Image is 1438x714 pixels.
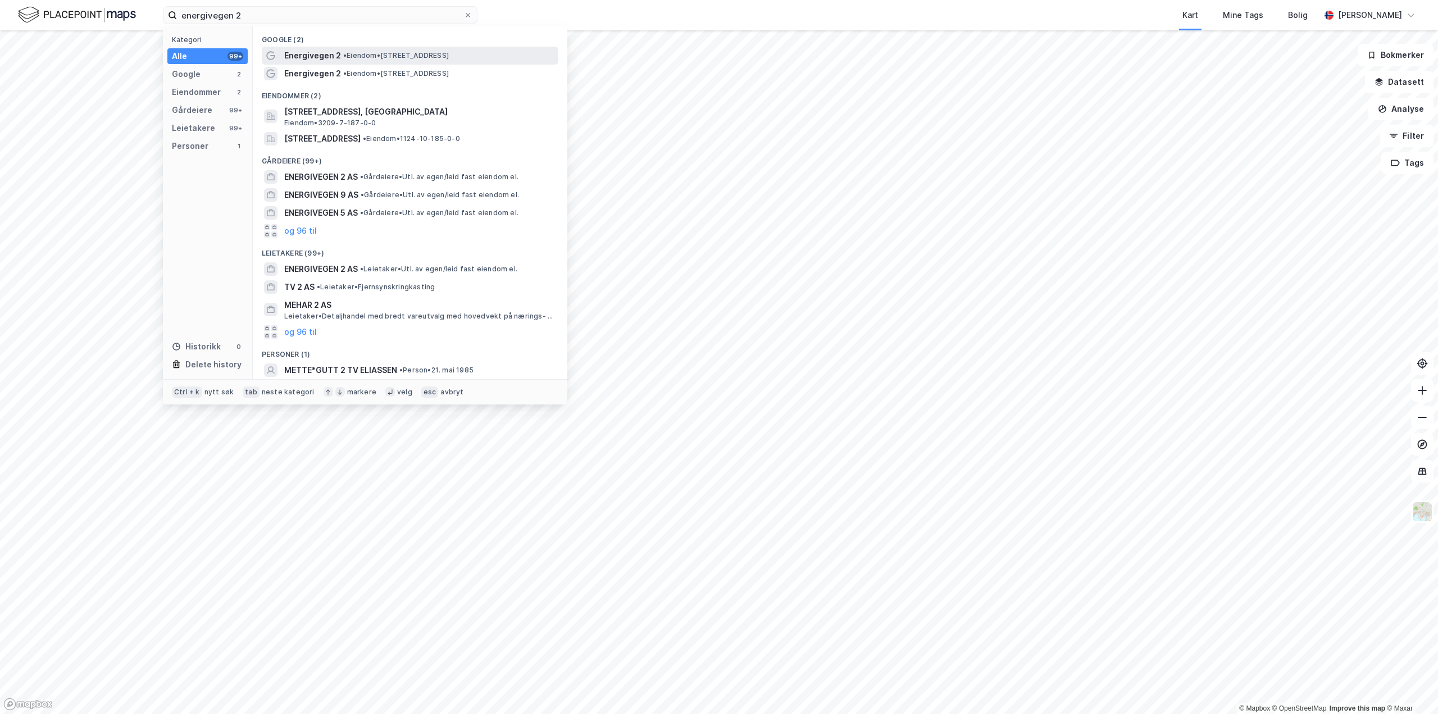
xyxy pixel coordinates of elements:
[172,49,187,63] div: Alle
[172,139,208,153] div: Personer
[1182,8,1198,22] div: Kart
[284,188,358,202] span: ENERGIVEGEN 9 AS
[284,280,315,294] span: TV 2 AS
[317,283,435,292] span: Leietaker • Fjernsynskringkasting
[1338,8,1402,22] div: [PERSON_NAME]
[399,366,403,374] span: •
[317,283,320,291] span: •
[234,342,243,351] div: 0
[284,262,358,276] span: ENERGIVEGEN 2 AS
[284,298,554,312] span: MEHAR 2 AS
[284,67,341,80] span: Energivegen 2
[172,386,202,398] div: Ctrl + k
[243,386,260,398] div: tab
[284,119,376,128] span: Eiendom • 3209-7-187-0-0
[1330,704,1385,712] a: Improve this map
[1288,8,1308,22] div: Bolig
[262,388,315,397] div: neste kategori
[172,340,221,353] div: Historikk
[3,698,53,711] a: Mapbox homepage
[347,388,376,397] div: markere
[1365,71,1434,93] button: Datasett
[253,240,567,260] div: Leietakere (99+)
[360,172,363,181] span: •
[1368,98,1434,120] button: Analyse
[397,388,412,397] div: velg
[1239,704,1270,712] a: Mapbox
[343,51,347,60] span: •
[284,170,358,184] span: ENERGIVEGEN 2 AS
[360,172,518,181] span: Gårdeiere • Utl. av egen/leid fast eiendom el.
[343,51,449,60] span: Eiendom • [STREET_ADDRESS]
[204,388,234,397] div: nytt søk
[172,85,221,99] div: Eiendommer
[360,265,363,273] span: •
[1380,125,1434,147] button: Filter
[284,49,341,62] span: Energivegen 2
[284,206,358,220] span: ENERGIVEGEN 5 AS
[284,132,361,145] span: [STREET_ADDRESS]
[234,70,243,79] div: 2
[284,312,556,321] span: Leietaker • Detaljhandel med bredt vareutvalg med hovedvekt på nærings- og nytelsesmidler
[343,69,347,78] span: •
[253,83,567,103] div: Eiendommer (2)
[284,224,317,238] button: og 96 til
[363,134,366,143] span: •
[361,190,519,199] span: Gårdeiere • Utl. av egen/leid fast eiendom el.
[172,35,248,44] div: Kategori
[1381,152,1434,174] button: Tags
[234,88,243,97] div: 2
[253,341,567,361] div: Personer (1)
[1358,44,1434,66] button: Bokmerker
[253,148,567,168] div: Gårdeiere (99+)
[361,190,364,199] span: •
[1223,8,1263,22] div: Mine Tags
[185,358,242,371] div: Delete history
[360,265,517,274] span: Leietaker • Utl. av egen/leid fast eiendom el.
[284,105,554,119] span: [STREET_ADDRESS], [GEOGRAPHIC_DATA]
[1412,501,1433,522] img: Z
[284,363,397,377] span: METTE*GUTT 2 TV ELIASSEN
[399,366,474,375] span: Person • 21. mai 1985
[343,69,449,78] span: Eiendom • [STREET_ADDRESS]
[172,121,215,135] div: Leietakere
[18,5,136,25] img: logo.f888ab2527a4732fd821a326f86c7f29.svg
[227,106,243,115] div: 99+
[360,208,363,217] span: •
[172,103,212,117] div: Gårdeiere
[172,67,201,81] div: Google
[177,7,463,24] input: Søk på adresse, matrikkel, gårdeiere, leietakere eller personer
[227,124,243,133] div: 99+
[234,142,243,151] div: 1
[227,52,243,61] div: 99+
[363,134,460,143] span: Eiendom • 1124-10-185-0-0
[360,208,518,217] span: Gårdeiere • Utl. av egen/leid fast eiendom el.
[284,325,317,339] button: og 96 til
[253,26,567,47] div: Google (2)
[1382,660,1438,714] iframe: Chat Widget
[421,386,439,398] div: esc
[1272,704,1327,712] a: OpenStreetMap
[440,388,463,397] div: avbryt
